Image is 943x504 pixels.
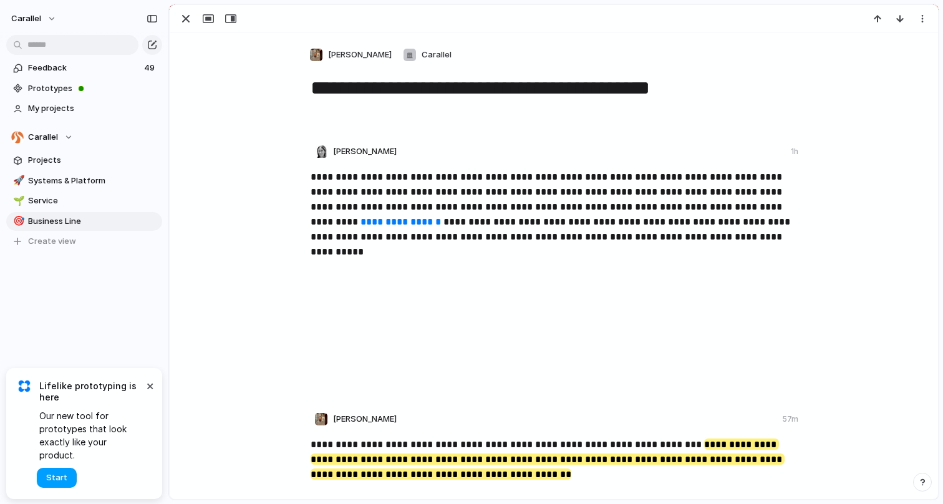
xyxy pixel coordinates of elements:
[6,99,162,118] a: My projects
[28,82,158,95] span: Prototypes
[37,468,77,488] button: Start
[11,12,41,25] span: carallel
[28,175,158,187] span: Systems & Platform
[13,194,22,208] div: 🌱
[28,62,140,74] span: Feedback
[28,131,58,143] span: Carallel
[28,215,158,228] span: Business Line
[39,380,143,403] span: Lifelike prototyping is here
[306,45,395,65] button: [PERSON_NAME]
[791,146,798,157] div: 1h
[400,45,455,65] button: Carallel
[782,414,798,425] div: 57m
[6,9,63,29] button: carallel
[6,191,162,210] a: 🌱Service
[28,235,76,248] span: Create view
[28,195,158,207] span: Service
[13,173,22,188] div: 🚀
[13,214,22,228] div: 🎯
[6,59,162,77] a: Feedback49
[11,195,24,207] button: 🌱
[333,413,397,425] span: [PERSON_NAME]
[46,472,67,484] span: Start
[6,79,162,98] a: Prototypes
[422,49,452,61] span: Carallel
[11,175,24,187] button: 🚀
[144,62,157,74] span: 49
[28,154,158,167] span: Projects
[6,212,162,231] a: 🎯Business Line
[28,102,158,115] span: My projects
[39,409,143,462] span: Our new tool for prototypes that look exactly like your product.
[328,49,392,61] span: [PERSON_NAME]
[6,151,162,170] a: Projects
[333,145,397,158] span: [PERSON_NAME]
[6,128,162,147] button: Carallel
[6,232,162,251] button: Create view
[6,172,162,190] a: 🚀Systems & Platform
[11,215,24,228] button: 🎯
[142,378,157,393] button: Dismiss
